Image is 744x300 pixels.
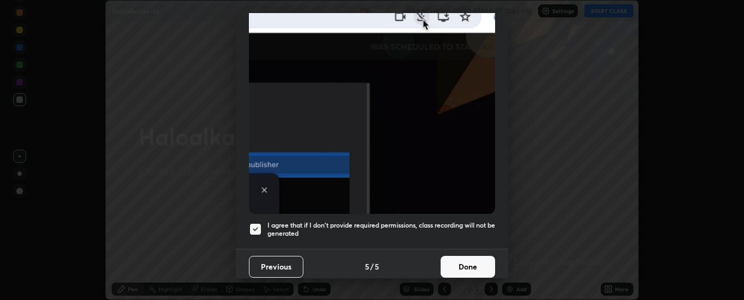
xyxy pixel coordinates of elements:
h5: I agree that if I don't provide required permissions, class recording will not be generated [267,221,495,238]
h4: 5 [375,261,379,272]
button: Previous [249,256,303,278]
h4: 5 [365,261,369,272]
button: Done [441,256,495,278]
h4: / [370,261,374,272]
